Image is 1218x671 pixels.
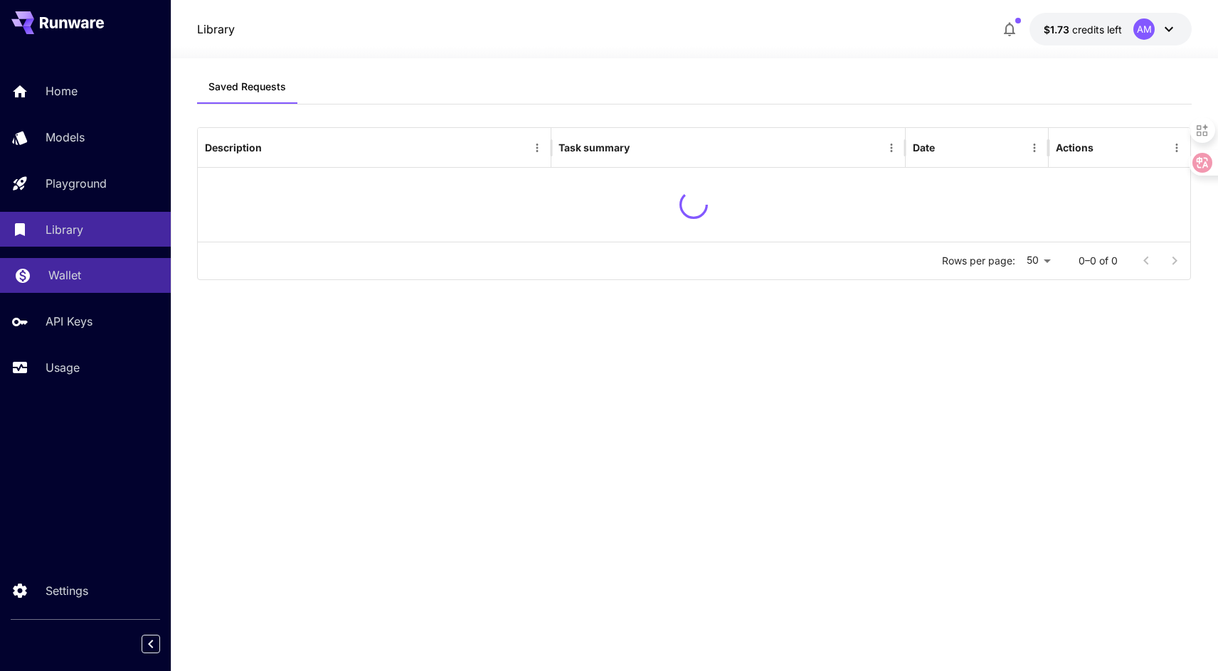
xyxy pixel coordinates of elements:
[1167,138,1187,158] button: Menu
[205,141,262,154] div: Description
[631,138,651,158] button: Sort
[881,138,901,158] button: Menu
[1029,13,1192,45] button: $1.7337AM
[263,138,283,158] button: Sort
[1072,23,1122,36] span: credits left
[913,141,935,154] div: Date
[1133,18,1155,40] div: AM
[152,631,171,657] div: Collapse sidebar
[1021,250,1056,271] div: 50
[1056,141,1093,154] div: Actions
[936,138,956,158] button: Sort
[942,254,1015,268] p: Rows per page:
[1079,254,1118,268] p: 0–0 of 0
[208,80,286,93] span: Saved Requests
[1044,22,1122,37] div: $1.7337
[46,313,92,330] p: API Keys
[46,175,107,192] p: Playground
[48,267,81,284] p: Wallet
[46,582,88,599] p: Settings
[527,138,547,158] button: Menu
[558,141,630,154] div: Task summary
[197,21,235,38] a: Library
[46,82,78,100] p: Home
[1044,23,1072,36] span: $1.73
[142,635,160,653] button: Collapse sidebar
[1024,138,1044,158] button: Menu
[197,21,235,38] nav: breadcrumb
[46,129,85,146] p: Models
[46,221,83,238] p: Library
[46,359,80,376] p: Usage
